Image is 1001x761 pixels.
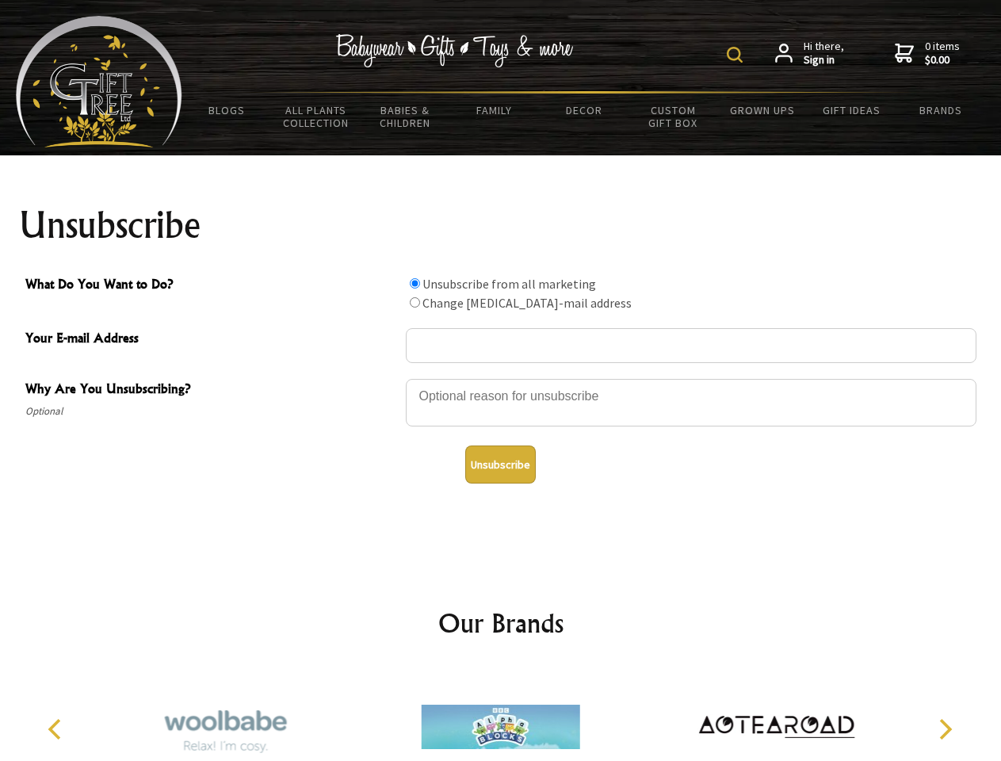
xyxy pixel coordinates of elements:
[272,94,361,140] a: All Plants Collection
[539,94,628,127] a: Decor
[16,16,182,147] img: Babyware - Gifts - Toys and more...
[25,328,398,351] span: Your E-mail Address
[807,94,896,127] a: Gift Ideas
[422,295,632,311] label: Change [MEDICAL_DATA]-mail address
[25,402,398,421] span: Optional
[628,94,718,140] a: Custom Gift Box
[804,53,844,67] strong: Sign in
[727,47,743,63] img: product search
[32,604,970,642] h2: Our Brands
[25,379,398,402] span: Why Are You Unsubscribing?
[804,40,844,67] span: Hi there,
[896,94,986,127] a: Brands
[422,276,596,292] label: Unsubscribe from all marketing
[361,94,450,140] a: Babies & Children
[40,712,75,747] button: Previous
[182,94,272,127] a: BLOGS
[336,34,574,67] img: Babywear - Gifts - Toys & more
[895,40,960,67] a: 0 items$0.00
[25,274,398,297] span: What Do You Want to Do?
[925,39,960,67] span: 0 items
[410,278,420,289] input: What Do You Want to Do?
[406,379,976,426] textarea: Why Are You Unsubscribing?
[465,446,536,484] button: Unsubscribe
[450,94,540,127] a: Family
[406,328,976,363] input: Your E-mail Address
[775,40,844,67] a: Hi there,Sign in
[925,53,960,67] strong: $0.00
[717,94,807,127] a: Grown Ups
[410,297,420,308] input: What Do You Want to Do?
[19,206,983,244] h1: Unsubscribe
[927,712,962,747] button: Next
